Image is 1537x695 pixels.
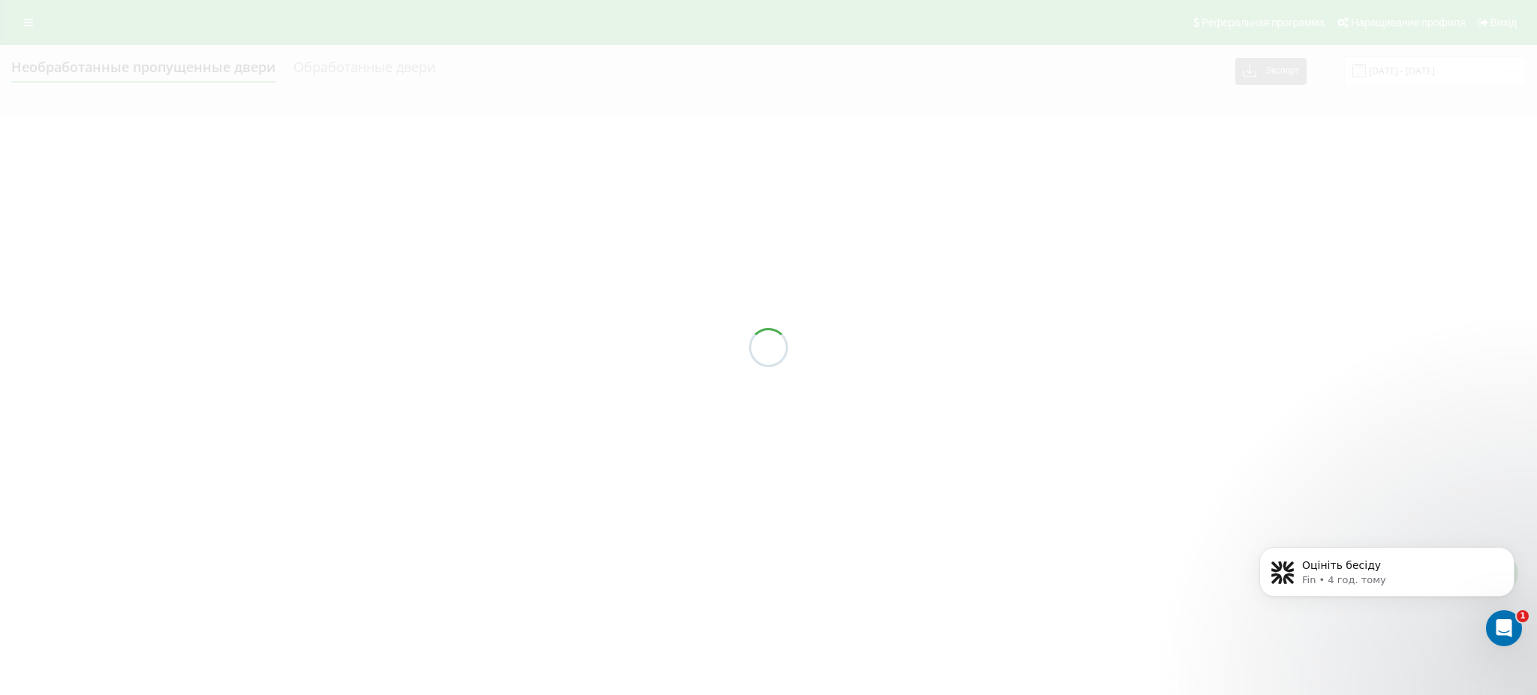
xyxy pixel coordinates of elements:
[1237,516,1537,654] iframe: Уведомления домофона
[1486,610,1522,646] iframe: Интерком-чат в режиме реального времени
[1520,611,1526,621] font: 1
